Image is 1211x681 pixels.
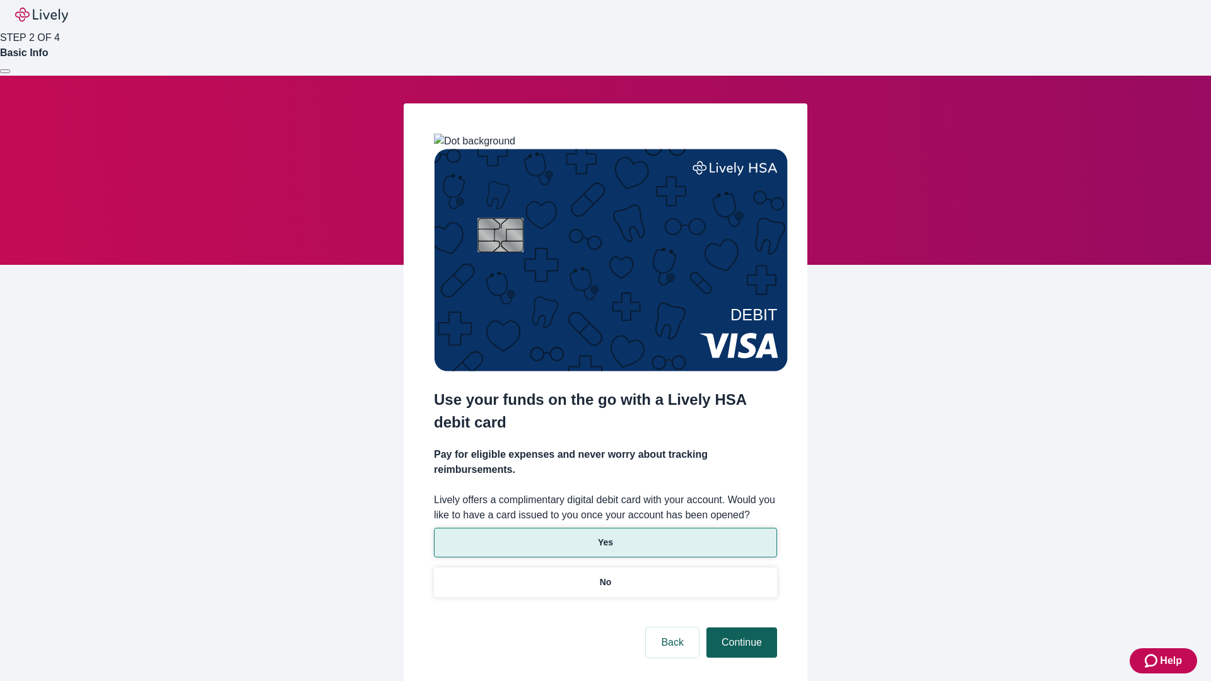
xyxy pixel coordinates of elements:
[434,149,788,371] img: Debit card
[434,492,777,523] label: Lively offers a complimentary digital debit card with your account. Would you like to have a card...
[1130,648,1197,673] button: Zendesk support iconHelp
[1160,653,1182,668] span: Help
[434,447,777,477] h4: Pay for eligible expenses and never worry about tracking reimbursements.
[434,388,777,434] h2: Use your funds on the go with a Lively HSA debit card
[434,134,515,149] img: Dot background
[646,627,699,658] button: Back
[434,528,777,557] button: Yes
[598,536,613,549] p: Yes
[434,567,777,597] button: No
[706,627,777,658] button: Continue
[15,8,68,23] img: Lively
[1145,653,1160,668] svg: Zendesk support icon
[600,576,612,589] p: No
